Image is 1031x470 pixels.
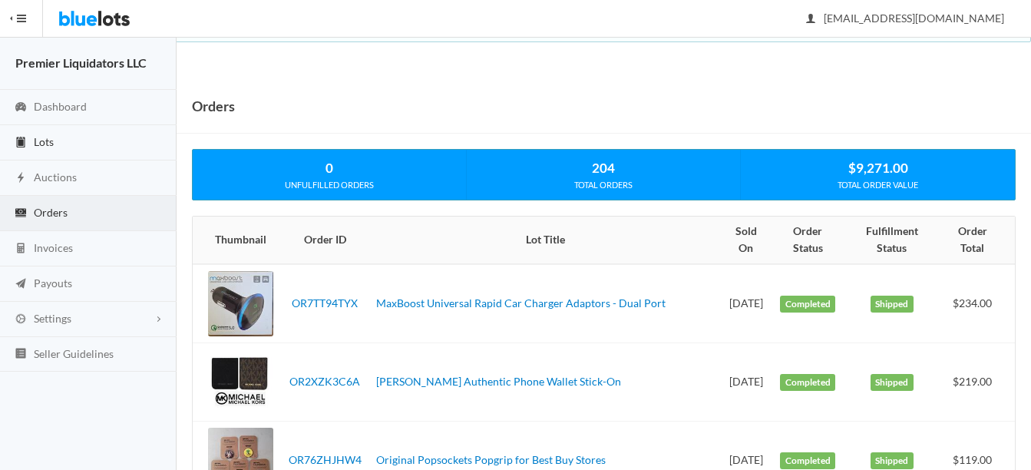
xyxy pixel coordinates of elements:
[803,12,818,27] ion-icon: person
[939,343,1015,422] td: $219.00
[289,453,362,466] a: OR76ZHJHW4
[13,347,28,362] ion-icon: list box
[289,375,360,388] a: OR2XZK3C6A
[34,312,71,325] span: Settings
[871,452,914,469] label: Shipped
[871,374,914,391] label: Shipped
[376,375,621,388] a: [PERSON_NAME] Authentic Phone Wallet Stick-On
[721,264,772,343] td: [DATE]
[721,217,772,264] th: Sold On
[34,100,87,113] span: Dashboard
[193,178,466,192] div: UNFULFILLED ORDERS
[193,217,279,264] th: Thumbnail
[844,217,939,264] th: Fulfillment Status
[34,135,54,148] span: Lots
[807,12,1004,25] span: [EMAIL_ADDRESS][DOMAIN_NAME]
[292,296,358,309] a: OR7TT94TYX
[325,160,333,176] strong: 0
[15,55,147,70] strong: Premier Liquidators LLC
[13,136,28,151] ion-icon: clipboard
[370,217,721,264] th: Lot Title
[13,207,28,221] ion-icon: cash
[376,296,666,309] a: MaxBoost Universal Rapid Car Charger Adaptors - Dual Port
[34,276,72,290] span: Payouts
[848,160,908,176] strong: $9,271.00
[13,101,28,115] ion-icon: speedometer
[13,277,28,292] ion-icon: paper plane
[939,264,1015,343] td: $234.00
[13,313,28,327] ion-icon: cog
[871,296,914,313] label: Shipped
[771,217,844,264] th: Order Status
[721,343,772,422] td: [DATE]
[592,160,615,176] strong: 204
[780,452,835,469] label: Completed
[741,178,1015,192] div: TOTAL ORDER VALUE
[467,178,740,192] div: TOTAL ORDERS
[34,241,73,254] span: Invoices
[780,374,835,391] label: Completed
[939,217,1015,264] th: Order Total
[279,217,370,264] th: Order ID
[376,453,606,466] a: Original Popsockets Popgrip for Best Buy Stores
[780,296,835,313] label: Completed
[13,171,28,186] ion-icon: flash
[34,347,114,360] span: Seller Guidelines
[13,242,28,257] ion-icon: calculator
[34,170,77,184] span: Auctions
[34,206,68,219] span: Orders
[192,94,235,118] h1: Orders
